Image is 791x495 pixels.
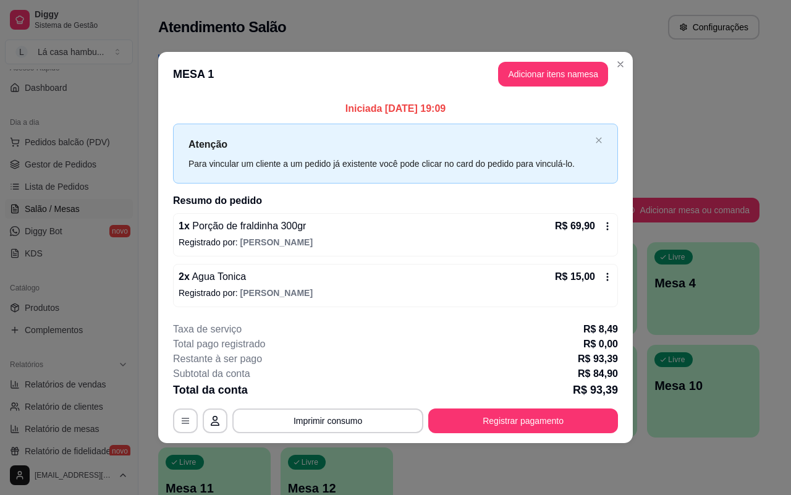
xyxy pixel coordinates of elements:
p: R$ 84,90 [578,366,618,381]
p: R$ 69,90 [555,219,595,234]
p: Total da conta [173,381,248,399]
span: [PERSON_NAME] [240,288,313,298]
h2: Resumo do pedido [173,193,618,208]
header: MESA 1 [158,52,633,96]
p: R$ 93,39 [573,381,618,399]
p: R$ 15,00 [555,269,595,284]
span: [PERSON_NAME] [240,237,313,247]
button: close [595,137,603,145]
p: 2 x [179,269,246,284]
p: 1 x [179,219,306,234]
span: close [595,137,603,144]
p: Registrado por: [179,236,612,248]
button: Adicionar itens namesa [498,62,608,87]
p: Subtotal da conta [173,366,250,381]
p: Taxa de serviço [173,322,242,337]
div: Para vincular um cliente a um pedido já existente você pode clicar no card do pedido para vinculá... [188,157,590,171]
button: Registrar pagamento [428,408,618,433]
p: R$ 93,39 [578,352,618,366]
span: Agua Tonica [190,271,246,282]
span: Porção de fraldinha 300gr [190,221,307,231]
p: Registrado por: [179,287,612,299]
p: Atenção [188,137,590,152]
p: Iniciada [DATE] 19:09 [173,101,618,116]
p: R$ 0,00 [583,337,618,352]
button: Close [611,54,630,74]
p: Total pago registrado [173,337,265,352]
button: Imprimir consumo [232,408,423,433]
p: R$ 8,49 [583,322,618,337]
p: Restante à ser pago [173,352,262,366]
